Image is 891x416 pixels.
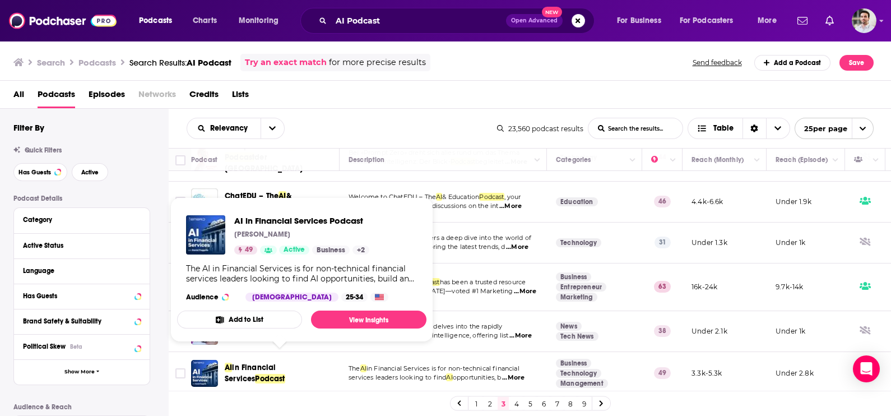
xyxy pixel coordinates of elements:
[609,12,675,30] button: open menu
[688,118,790,139] h2: Choose View
[23,314,141,328] button: Brand Safety & Suitability
[23,267,133,275] div: Language
[245,56,327,69] a: Try an exact match
[231,12,293,30] button: open menu
[225,362,336,385] a: AIin Financial ServicesPodcast
[654,325,671,336] p: 38
[853,355,880,382] div: Open Intercom Messenger
[821,11,838,30] a: Show notifications dropdown
[186,264,417,284] div: The AI in Financial Services is for non-technical financial services leaders looking to find AI o...
[672,12,750,30] button: open menu
[261,118,284,138] button: open menu
[349,331,509,339] span: evolving world of artificial intelligence, offering list
[776,326,805,336] p: Under 1k
[692,368,722,378] p: 3.3k-5.3k
[23,289,141,303] button: Has Guests
[234,230,290,239] p: [PERSON_NAME]
[349,364,360,372] span: The
[417,234,531,242] span: " offers a deep dive into the world of
[23,238,141,252] button: Active Status
[185,12,224,30] a: Charts
[349,287,513,295] span: in online business since [DATE]—voted #1 Marketing
[234,215,369,226] a: AI in Financial Services Podcast
[440,278,526,286] span: has been a trusted resource
[556,197,598,206] a: Education
[446,373,452,381] span: AI
[13,403,150,411] p: Audience & Reach
[23,242,133,249] div: Active Status
[499,202,522,211] span: ...More
[284,244,305,256] span: Active
[511,397,522,410] a: 4
[186,215,225,255] img: AI in Financial Services Podcast
[497,124,583,133] div: 23,560 podcast results
[187,57,231,68] span: AI Podcast
[578,397,590,410] a: 9
[556,322,582,331] a: News
[504,193,521,201] span: , your
[776,368,814,378] p: Under 2.8k
[436,193,442,201] span: AI
[311,8,605,34] div: Search podcasts, credits, & more...
[654,367,671,378] p: 49
[565,397,576,410] a: 8
[617,13,661,29] span: For Business
[713,124,734,132] span: Table
[89,85,125,108] span: Episodes
[556,379,608,388] a: Management
[551,397,563,410] a: 7
[471,397,482,410] a: 1
[869,154,883,167] button: Column Actions
[750,154,764,167] button: Column Actions
[72,163,108,181] button: Active
[758,13,777,29] span: More
[14,359,150,385] button: Show More
[23,264,141,278] button: Language
[692,153,744,167] div: Reach (Monthly)
[9,10,117,31] a: Podchaser - Follow, Share and Rate Podcasts
[776,197,811,206] p: Under 1.9k
[506,14,563,27] button: Open AdvancedNew
[64,369,95,375] span: Show More
[453,373,502,381] span: opportunities, b
[666,154,680,167] button: Column Actions
[23,212,141,227] button: Category
[245,293,338,302] div: [DEMOGRAPHIC_DATA]
[187,118,285,139] h2: Choose List sort
[245,244,253,256] span: 49
[129,57,231,68] a: Search Results:AI Podcast
[13,195,150,202] p: Podcast Details
[366,364,519,372] span: in Financial Services is for non-technical financial
[239,13,279,29] span: Monitoring
[311,311,426,329] a: View Insights
[429,322,502,330] span: " delves into the rapidly
[750,12,791,30] button: open menu
[131,12,187,30] button: open menu
[506,243,528,252] span: ...More
[349,153,384,167] div: Description
[341,293,368,302] div: 25-34
[556,283,606,292] a: Entrepreneur
[655,237,671,248] p: 31
[187,124,261,132] button: open menu
[23,216,133,224] div: Category
[626,154,639,167] button: Column Actions
[651,153,667,167] div: Power Score
[138,85,176,108] span: Networks
[442,193,479,201] span: & Education
[349,373,446,381] span: services leaders looking to find
[556,238,601,247] a: Technology
[852,8,876,33] button: Show profile menu
[25,146,62,154] span: Quick Filters
[232,85,249,108] a: Lists
[692,238,727,247] p: Under 1.3k
[498,397,509,410] a: 3
[38,85,75,108] a: Podcasts
[484,397,495,410] a: 2
[542,7,562,17] span: New
[186,293,236,302] h3: Audience
[234,246,257,255] a: 49
[654,196,671,207] p: 46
